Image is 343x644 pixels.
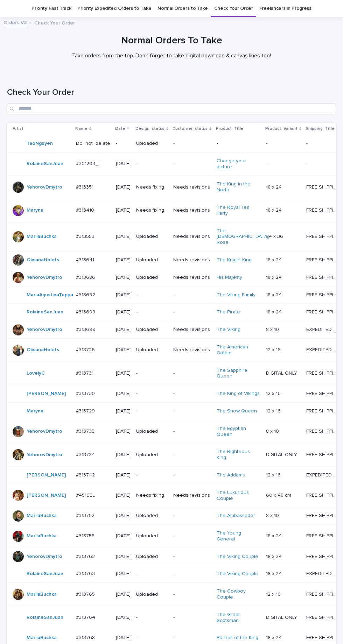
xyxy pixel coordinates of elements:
p: #313410 [76,206,96,213]
p: 18 x 24 [266,552,283,560]
p: Uploaded [136,452,168,458]
a: The Pirate [217,309,240,315]
a: [PERSON_NAME] [27,391,66,397]
a: LovelyC [27,370,45,376]
a: The Righteous King [217,449,260,461]
p: [DATE] [116,161,131,167]
a: The Viking [217,327,240,333]
p: EXPEDITED SHIPPING - preview in 1 business day; delivery up to 5 business days after your approval. [306,325,340,333]
p: 18 x 24 [266,291,283,298]
p: [DATE] [116,408,131,414]
p: FREE SHIPPING - preview in 1-2 business days, after your approval delivery will take 5-10 b.d. [306,552,340,560]
p: Needs revisions [173,207,211,213]
p: DIGITAL ONLY [266,369,299,376]
p: 8 x 10 [266,325,280,333]
p: #313698 [76,308,97,315]
p: [DATE] [116,571,131,577]
p: #313765 [76,590,96,597]
p: Customer_status [173,125,208,133]
p: Shipping_Title [306,125,335,133]
p: Needs revisions [173,275,211,281]
p: [DATE] [116,493,131,498]
p: - [136,309,168,315]
p: 12 x 16 [266,389,282,397]
p: 8 x 10 [266,427,280,434]
p: Check Your Order [34,19,75,26]
p: - [136,472,168,478]
p: - [173,513,211,519]
p: - [173,635,211,641]
p: [DATE] [116,452,131,458]
p: - [266,160,269,167]
p: - [136,391,168,397]
p: 12 x 16 [266,346,282,353]
p: - [173,391,211,397]
p: #313641 [76,256,96,263]
a: MariiaBuchka [27,234,57,240]
p: FREE SHIPPING - preview in 1-2 business days, after your approval delivery will take 5-10 b.d. [306,427,340,434]
p: Uploaded [136,257,168,263]
p: - [173,615,211,621]
p: 18 x 24 [266,206,283,213]
p: #301204_T [76,160,103,167]
a: RolaineSanJuan [27,161,63,167]
p: Uploaded [136,533,168,539]
p: Uploaded [136,513,168,519]
a: The Royal Tea Party [217,205,260,217]
a: YehorovDmytro [27,184,62,190]
p: #313735 [76,427,96,434]
p: 12 x 16 [266,407,282,414]
p: #313730 [76,389,96,397]
a: MariiaBuchka [27,533,57,539]
a: The Sapphire Queen [217,368,260,380]
p: #313742 [76,471,96,478]
p: FREE SHIPPING - preview in 1-2 business days, after your approval delivery will take 5-10 b.d. [306,232,340,240]
p: FREE SHIPPING - preview in 1-2 business days, after your approval delivery will take 5-10 b.d. [306,183,340,190]
p: Uploaded [136,592,168,597]
p: [DATE] [116,184,131,190]
p: - [173,408,211,414]
a: His Majesty [217,275,242,281]
p: - [136,635,168,641]
a: The Snow Queen [217,408,257,414]
a: Priority Fast Track [31,0,71,17]
p: 18 x 24 [266,634,283,641]
a: The Luxurious Couple [217,490,260,502]
p: Design_status [135,125,164,133]
p: EXPEDITED SHIPPING - preview in 1 business day; delivery up to 5 business days after your approval. [306,471,340,478]
p: 18 x 24 [266,569,283,577]
p: Date [115,125,125,133]
p: FREE SHIPPING - preview in 1-2 business days, after your approval delivery will take 5-10 b.d. [306,407,340,414]
p: Artist [13,125,23,133]
p: [DATE] [116,327,131,333]
a: The Viking Couple [217,571,258,577]
p: Needs revisions [173,234,211,240]
a: YehorovDmytro [27,554,62,560]
p: [DATE] [116,370,131,376]
a: The Ambassador [217,513,255,519]
p: Do_not_delete [76,139,112,147]
a: TaoNguyen [27,141,53,147]
p: 18 x 24 [266,273,283,281]
p: - [173,309,211,315]
p: [DATE] [116,615,131,621]
p: 18 x 24 [266,308,283,315]
p: - [217,141,260,147]
a: [PERSON_NAME] [27,472,66,478]
p: 24 x 36 [266,232,285,240]
p: [DATE] [116,429,131,434]
a: The American Gothic [217,344,260,356]
a: Maryna [27,207,43,213]
p: Uploaded [136,327,168,333]
p: [DATE] [116,635,131,641]
p: Needs fixing [136,184,168,190]
p: Needs revisions [173,327,211,333]
p: - [173,571,211,577]
p: Product_Title [216,125,244,133]
a: The Viking Family [217,292,255,298]
p: Needs fixing [136,207,168,213]
p: - [266,139,269,147]
p: - [306,160,309,167]
input: Search [7,103,336,114]
h1: Check Your Order [7,87,336,98]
